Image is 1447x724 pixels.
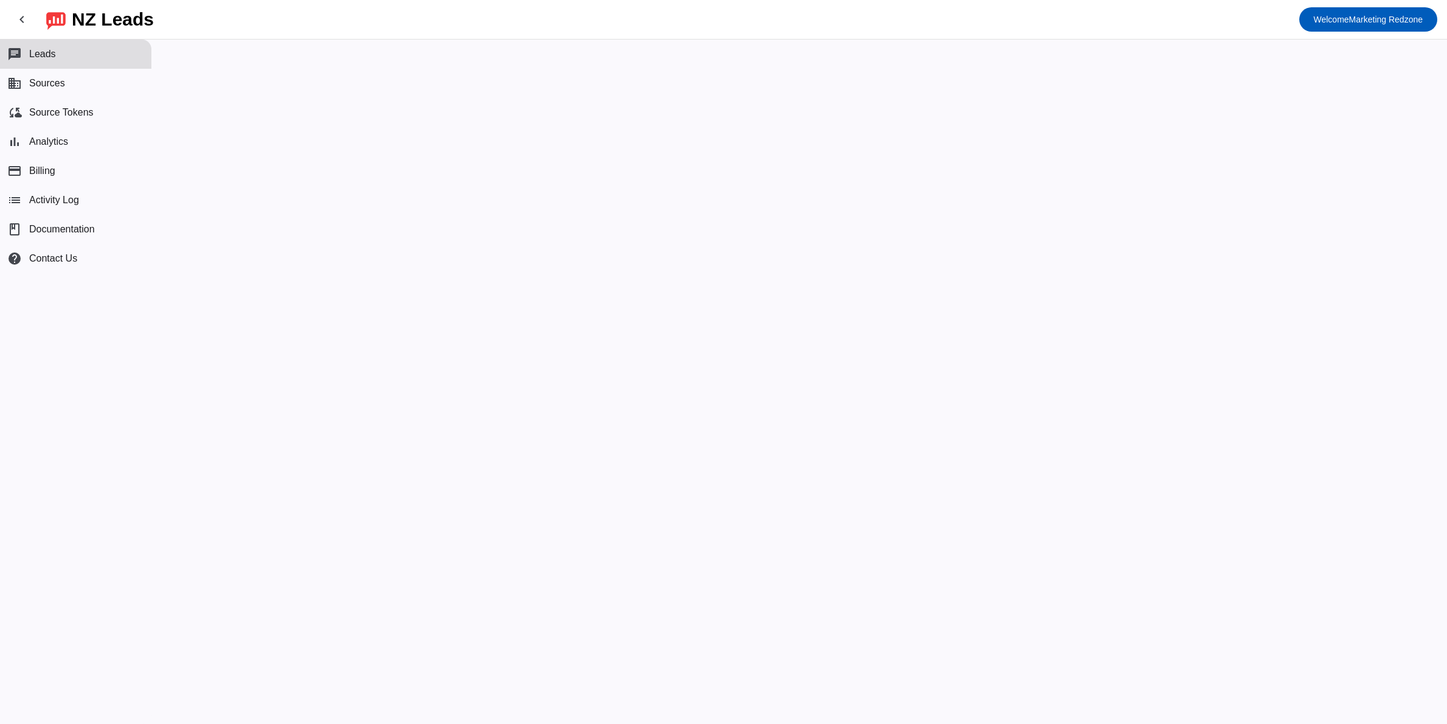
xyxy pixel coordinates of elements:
span: Billing [29,165,55,176]
mat-icon: chat [7,47,22,61]
span: Source Tokens [29,107,94,118]
mat-icon: business [7,76,22,91]
span: Marketing Redzone [1314,11,1423,28]
span: book [7,222,22,237]
mat-icon: help [7,251,22,266]
span: Contact Us [29,253,77,264]
mat-icon: bar_chart [7,134,22,149]
span: Leads [29,49,56,60]
mat-icon: chevron_left [15,12,29,27]
mat-icon: payment [7,164,22,178]
button: WelcomeMarketing Redzone [1299,7,1438,32]
span: Sources [29,78,65,89]
div: NZ Leads [72,11,154,28]
img: logo [46,9,66,30]
span: Activity Log [29,195,79,206]
mat-icon: cloud_sync [7,105,22,120]
mat-icon: list [7,193,22,207]
span: Analytics [29,136,68,147]
span: Documentation [29,224,95,235]
span: Welcome [1314,15,1349,24]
